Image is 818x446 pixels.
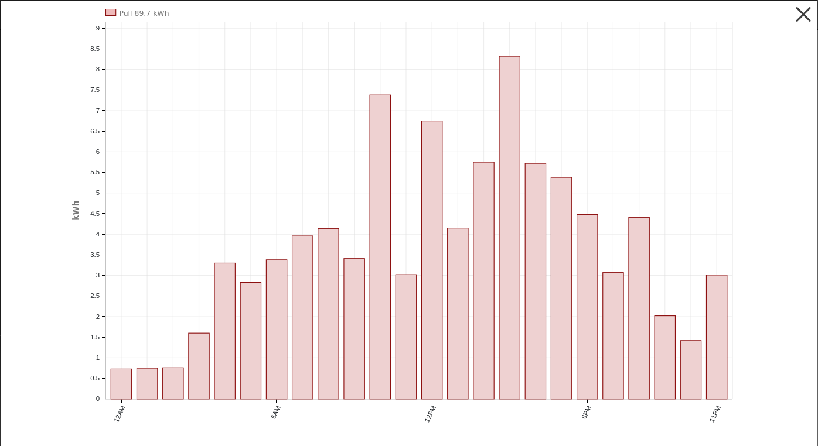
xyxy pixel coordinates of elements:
rect: onclick="" [551,177,572,399]
text: 0 [96,396,99,403]
text: 11PM [708,405,722,424]
rect: onclick="" [577,215,598,400]
rect: onclick="" [655,316,676,399]
rect: onclick="" [681,341,701,399]
text: 3.5 [90,251,100,258]
rect: onclick="" [473,162,494,399]
rect: onclick="" [266,260,287,399]
text: 4.5 [90,210,100,217]
text: 7 [96,107,99,114]
text: 7.5 [90,87,100,94]
rect: onclick="" [344,259,364,399]
rect: onclick="" [629,218,649,400]
text: 3 [96,272,99,279]
text: 12AM [113,405,127,424]
text: 5 [96,190,99,197]
rect: onclick="" [292,236,313,399]
rect: onclick="" [111,369,131,399]
rect: onclick="" [396,275,416,400]
rect: onclick="" [603,273,623,399]
rect: onclick="" [137,369,157,400]
text: 6PM [581,405,593,421]
text: 9 [96,25,99,32]
text: 2 [96,313,99,320]
rect: onclick="" [422,121,442,400]
rect: onclick="" [499,56,520,399]
text: 5.5 [90,169,100,176]
rect: onclick="" [189,334,209,400]
rect: onclick="" [370,95,390,399]
text: 1 [96,355,99,362]
text: 6 [96,148,99,155]
rect: onclick="" [707,275,727,399]
text: 1.5 [90,334,100,341]
text: 4 [96,231,100,238]
text: 2.5 [90,293,100,300]
text: Pull 89.7 kWh [119,9,169,18]
rect: onclick="" [163,368,183,400]
text: 12PM [424,405,438,424]
text: 6.5 [90,128,100,135]
text: 0.5 [90,375,100,382]
text: 8.5 [90,45,100,52]
rect: onclick="" [214,263,235,400]
rect: onclick="" [240,283,261,399]
text: 8 [96,66,99,73]
rect: onclick="" [318,229,339,400]
text: 6AM [270,405,282,421]
text: kWh [71,201,80,221]
rect: onclick="" [526,163,546,399]
rect: onclick="" [448,228,468,399]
